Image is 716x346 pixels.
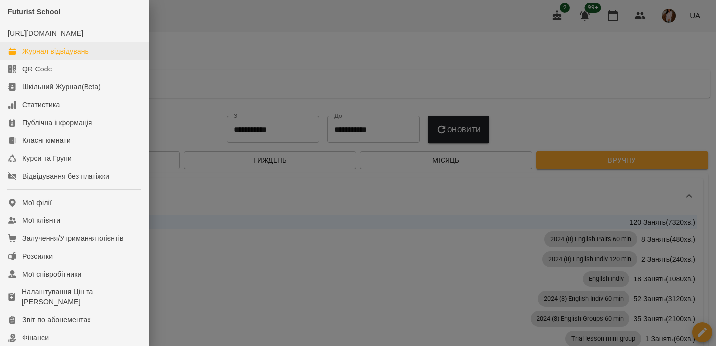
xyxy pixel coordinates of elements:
[22,171,109,181] div: Відвідування без платіжки
[22,100,60,110] div: Статистика
[22,333,49,343] div: Фінанси
[22,46,89,56] div: Журнал відвідувань
[8,8,61,16] span: Futurist School
[22,269,82,279] div: Мої співробітники
[22,215,60,225] div: Мої клієнти
[22,233,124,243] div: Залучення/Утримання клієнтів
[22,82,101,92] div: Шкільний Журнал(Beta)
[22,251,53,261] div: Розсилки
[22,118,92,128] div: Публічна інформація
[22,198,52,208] div: Мої філії
[22,315,91,325] div: Звіт по абонементах
[22,153,72,163] div: Курси та Групи
[22,64,52,74] div: QR Code
[8,29,83,37] a: [URL][DOMAIN_NAME]
[22,136,71,145] div: Класні кімнати
[22,287,141,307] div: Налаштування Цін та [PERSON_NAME]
